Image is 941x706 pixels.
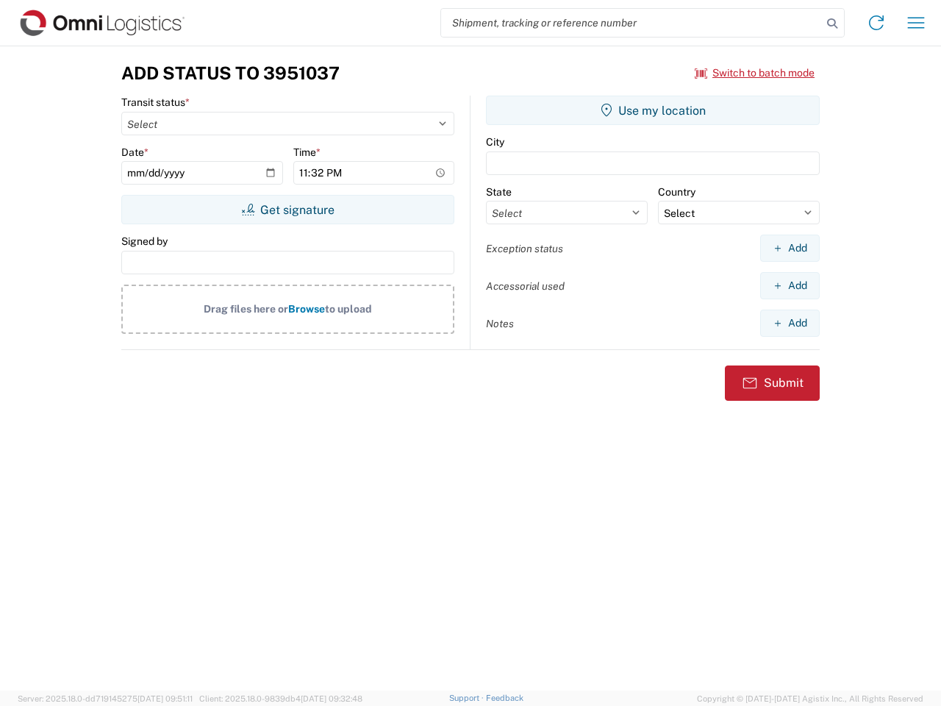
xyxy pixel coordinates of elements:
[486,279,565,293] label: Accessorial used
[725,366,820,401] button: Submit
[486,96,820,125] button: Use my location
[449,693,486,702] a: Support
[486,317,514,330] label: Notes
[293,146,321,159] label: Time
[121,235,168,248] label: Signed by
[697,692,923,705] span: Copyright © [DATE]-[DATE] Agistix Inc., All Rights Reserved
[121,63,340,84] h3: Add Status to 3951037
[301,694,362,703] span: [DATE] 09:32:48
[486,242,563,255] label: Exception status
[486,185,512,199] label: State
[325,303,372,315] span: to upload
[137,694,193,703] span: [DATE] 09:51:11
[486,693,523,702] a: Feedback
[760,235,820,262] button: Add
[486,135,504,149] label: City
[204,303,288,315] span: Drag files here or
[121,195,454,224] button: Get signature
[760,272,820,299] button: Add
[695,61,815,85] button: Switch to batch mode
[441,9,822,37] input: Shipment, tracking or reference number
[121,96,190,109] label: Transit status
[288,303,325,315] span: Browse
[121,146,149,159] label: Date
[760,310,820,337] button: Add
[199,694,362,703] span: Client: 2025.18.0-9839db4
[658,185,695,199] label: Country
[18,694,193,703] span: Server: 2025.18.0-dd719145275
